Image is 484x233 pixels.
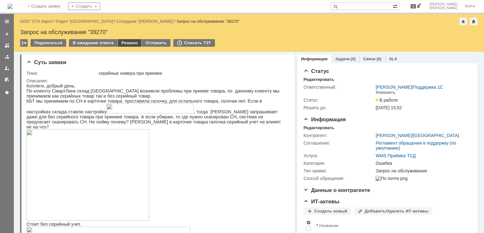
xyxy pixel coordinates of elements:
[393,3,399,9] span: Расширенный поиск
[176,19,240,24] div: Запрос на обслуживание "39270"
[303,153,374,158] div: Услуга:
[8,4,13,9] a: Перейти на домашнюю страницу
[411,4,416,9] span: 4
[56,19,117,24] div: /
[413,85,443,90] a: Поддержка 1С
[303,116,346,122] span: Информация
[303,176,374,181] div: Способ обращения:
[8,4,13,9] img: logo
[376,85,443,90] div: /
[377,57,382,61] div: (0)
[389,57,397,61] a: SLA
[376,105,402,110] span: [DATE] 15:02
[459,18,467,25] div: Добавить в избранное
[6,105,103,110] span: Email отправителя: [EMAIL_ADDRESS][DOMAIN_NAME]
[429,3,458,6] span: [PERSON_NAME]
[303,133,374,138] div: Контрагент:
[319,223,338,228] div: Название
[56,19,114,24] a: Отдел "[GEOGRAPHIC_DATA]"
[376,133,459,138] div: /
[2,63,12,73] a: Мои заявки
[20,39,28,47] div: Работа с массовостью
[376,176,407,181] img: По почте.png
[376,85,412,90] a: [PERSON_NAME]
[376,98,398,103] span: В работе
[376,161,468,166] div: Ошибка
[20,29,478,35] div: Запрос на обслуживание "39270"
[301,57,327,61] a: Информация
[303,140,374,146] div: Соглашение:
[20,19,54,24] a: ООО "СТА Карго"
[68,3,100,10] div: Создать
[376,153,416,158] a: WMS Приёмка ТСД
[26,59,66,65] span: Суть заявки
[26,71,97,76] div: Тема:
[306,220,311,225] span: Настройки
[303,125,334,130] div: Редактировать
[80,20,167,30] img: download
[303,161,374,166] div: Категория:
[351,57,356,61] div: (0)
[376,140,456,151] a: Регламент обращения в поддержку (по умолчанию)
[303,68,329,74] span: Статус
[2,29,12,39] a: Создать заявку
[2,52,12,62] a: Заявки в моей ответственности
[429,6,458,10] span: [PERSON_NAME]
[117,19,174,24] a: Сотрудник "[PERSON_NAME]"
[303,85,374,90] div: Ответственный:
[99,71,286,76] div: серийные номера при приемке
[376,90,395,95] div: Изменить
[2,40,12,51] a: Заявки на командах
[2,75,12,85] a: Мои согласования
[376,133,412,138] a: [PERSON_NAME]
[303,187,370,193] span: Данные о контрагенте
[20,19,56,24] div: /
[303,199,339,205] span: ИТ-активы
[303,77,334,82] div: Редактировать
[363,57,376,61] a: Связи
[26,78,287,83] div: Описание:
[335,57,350,61] a: Задачи
[470,18,477,25] div: Сделать домашней страницей
[376,168,468,173] div: Запрос на обслуживание
[6,110,103,115] span: Email отправителя: [EMAIL_ADDRESS][DOMAIN_NAME]
[303,98,374,103] div: Статус:
[303,168,374,173] div: Тип заявки:
[413,133,459,138] a: [GEOGRAPHIC_DATA]
[117,19,176,24] div: /
[303,105,374,110] div: Решить до:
